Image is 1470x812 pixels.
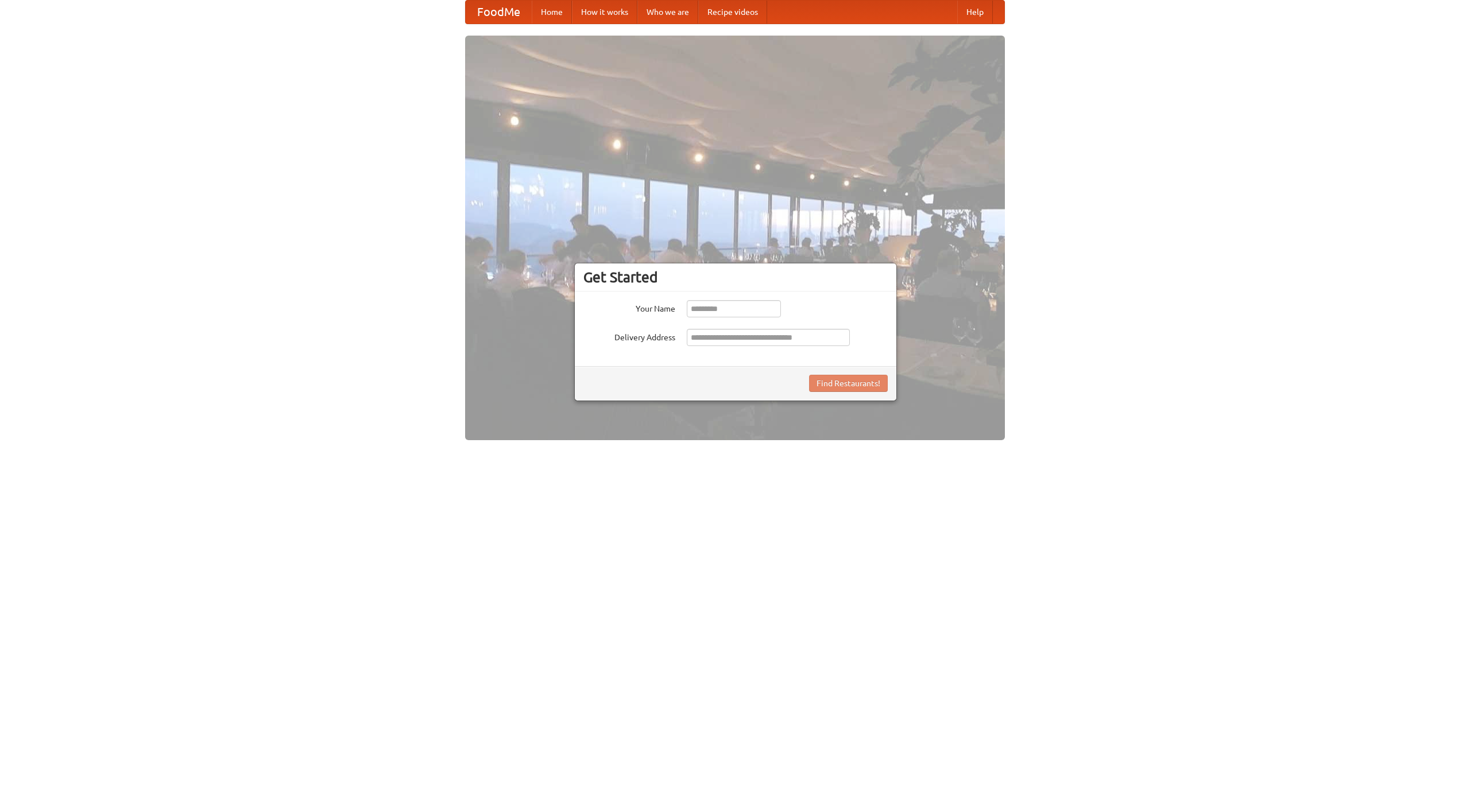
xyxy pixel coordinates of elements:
a: Who we are [637,1,698,24]
a: Help [957,1,993,24]
a: Recipe videos [698,1,767,24]
a: FoodMe [466,1,532,24]
a: How it works [572,1,637,24]
button: Find Restaurants! [809,375,888,392]
label: Your Name [583,300,675,314]
a: Home [532,1,572,24]
h3: Get Started [583,269,888,286]
label: Delivery Address [583,329,675,343]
